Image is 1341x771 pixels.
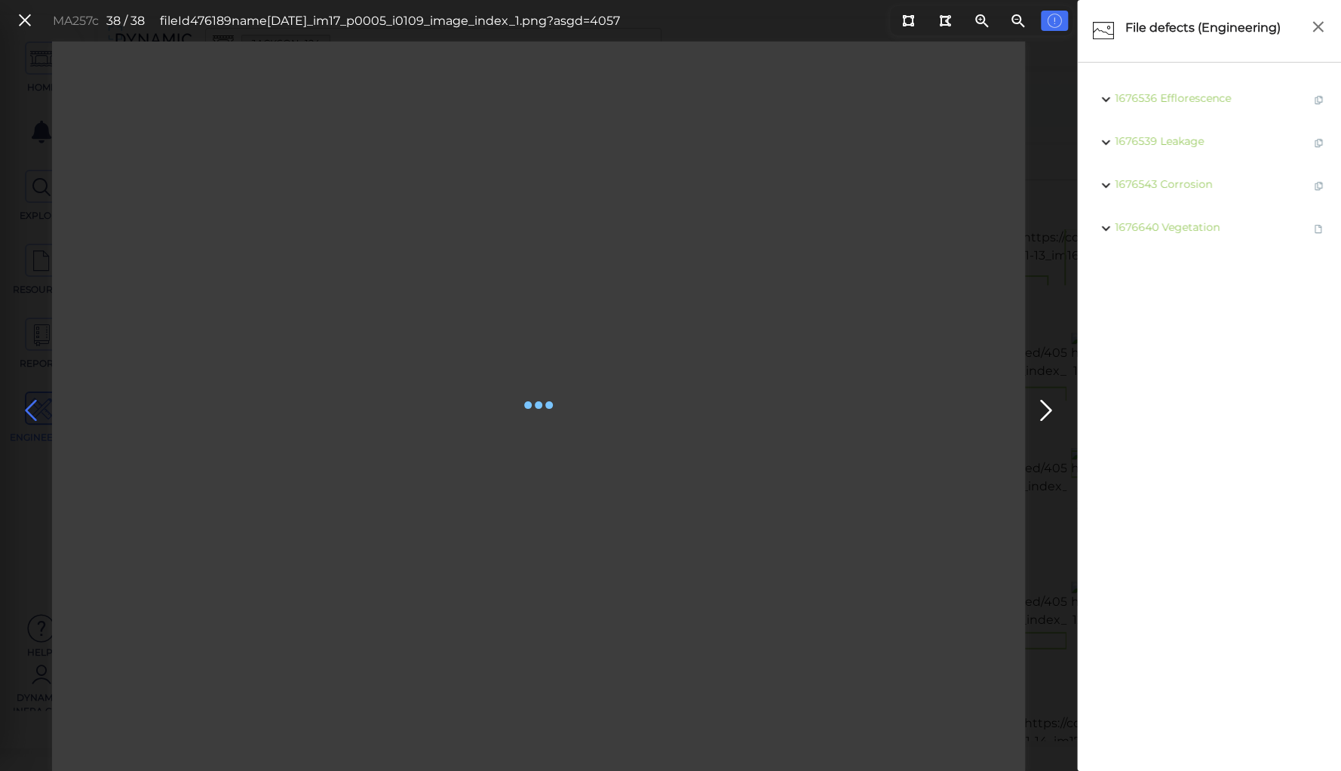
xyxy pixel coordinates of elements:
[1160,134,1204,148] span: Leakage
[1115,91,1157,105] span: 1676536
[1085,207,1333,250] div: 1676640 Vegetation
[1085,78,1333,121] div: 1676536 Efflorescence
[1277,703,1330,760] iframe: Chat
[1160,177,1212,191] span: Corrosion
[1161,220,1220,234] span: Vegetation
[1085,164,1333,207] div: 1676543 Corrosion
[160,12,620,30] div: fileId 476189 name [DATE]_im17_p0005_i0109_image_index_1.png?asgd=4057
[106,12,145,30] div: 38 / 38
[1160,91,1231,105] span: Efflorescence
[1085,121,1333,164] div: 1676539 Leakage
[1115,220,1158,234] span: 1676640
[1122,15,1300,47] div: File defects (Engineering)
[53,12,99,30] div: MA257c
[1115,134,1157,148] span: 1676539
[1115,177,1157,191] span: 1676543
